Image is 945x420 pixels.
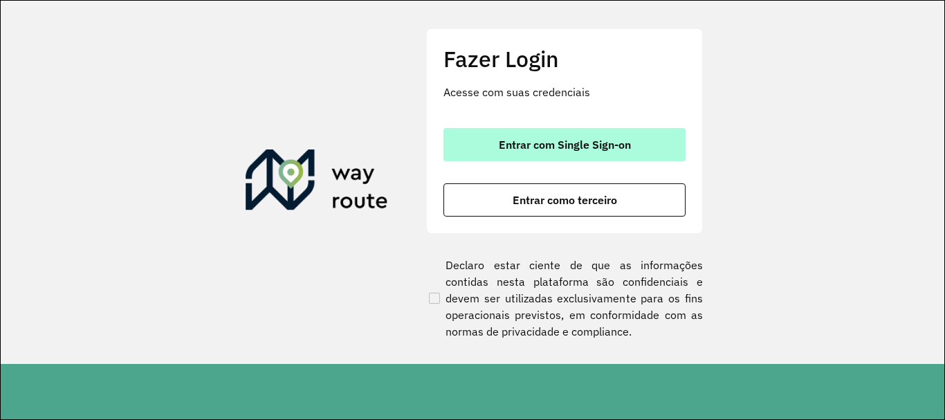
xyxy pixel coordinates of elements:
[443,84,686,100] p: Acesse com suas credenciais
[426,257,703,340] label: Declaro estar ciente de que as informações contidas nesta plataforma são confidenciais e devem se...
[443,128,686,161] button: button
[443,183,686,217] button: button
[499,139,631,150] span: Entrar com Single Sign-on
[443,46,686,72] h2: Fazer Login
[513,194,617,206] span: Entrar como terceiro
[246,149,388,216] img: Roteirizador AmbevTech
